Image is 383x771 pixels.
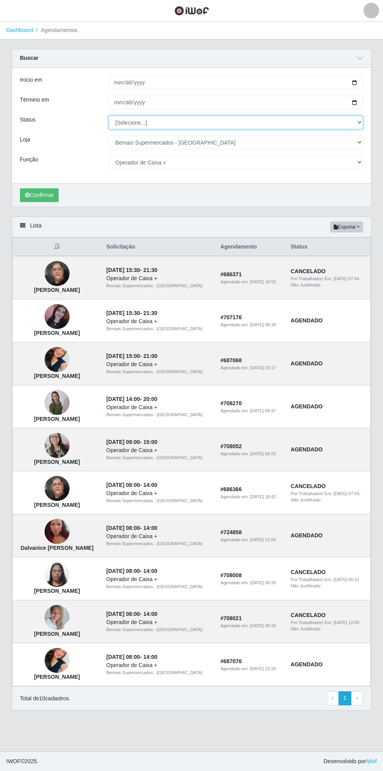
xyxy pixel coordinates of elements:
[34,502,80,508] strong: [PERSON_NAME]
[45,639,70,683] img: Vitória Cristina Rodrigues justo
[45,461,70,516] img: Kilvania Barbosa da Silva
[109,96,363,109] input: 00/00/0000
[45,601,70,634] img: Suenia de Carvalho Salvador Alves
[291,626,366,632] div: Não Justificado
[291,532,323,538] strong: AGENDADO
[291,317,323,324] strong: AGENDADO
[102,238,216,256] th: Solicitação
[106,482,157,488] strong: -
[291,497,366,503] div: Não Justificado
[330,222,363,233] button: Exportar
[327,691,363,705] nav: pagination
[106,525,157,531] strong: -
[333,276,359,281] time: [DATE] 07:44
[220,572,242,578] strong: # 708008
[106,661,211,669] div: Operador de Caixa +
[20,96,49,104] label: Término em
[220,322,281,328] div: Agendado em:
[106,568,140,574] time: [DATE] 08:00
[220,451,281,457] div: Agendado em:
[291,490,366,497] div: | Em:
[143,267,157,273] time: 21:30
[106,353,140,359] time: [DATE] 15:00
[220,408,281,414] div: Agendado em:
[106,583,211,590] div: Bemais Supermercados - [GEOGRAPHIC_DATA]
[34,631,80,637] strong: [PERSON_NAME]
[20,55,38,61] strong: Buscar
[45,304,70,329] img: Dayane Felix Alves
[291,661,323,667] strong: AGENDADO
[45,338,70,382] img: Vitória Cristina Rodrigues justo
[250,365,276,370] time: [DATE] 23:17
[250,279,276,284] time: [DATE] 18:52
[220,279,281,285] div: Agendado em:
[34,373,80,379] strong: [PERSON_NAME]
[106,446,211,454] div: Operador de Caixa +
[291,491,322,496] span: Por: Trabalhador
[34,416,80,422] strong: [PERSON_NAME]
[250,408,276,413] time: [DATE] 09:47
[106,267,157,273] strong: -
[220,486,242,492] strong: # 686366
[291,360,323,367] strong: AGENDADO
[220,658,242,664] strong: # 687076
[106,411,211,418] div: Bemais Supermercados - [GEOGRAPHIC_DATA]
[291,620,322,625] span: Por: Trabalhador
[106,540,211,547] div: Bemais Supermercados - [GEOGRAPHIC_DATA]
[366,758,377,764] a: iWof
[250,666,276,671] time: [DATE] 23:35
[220,314,242,320] strong: # 707176
[327,691,339,705] a: Previous
[220,623,281,629] div: Agendado em:
[250,451,276,456] time: [DATE] 06:03
[106,618,211,626] div: Operador de Caixa +
[250,322,276,327] time: [DATE] 08:39
[106,669,211,676] div: Bemais Supermercados - [GEOGRAPHIC_DATA]
[34,287,80,293] strong: [PERSON_NAME]
[20,116,36,124] label: Status
[106,654,157,660] strong: -
[220,580,281,586] div: Agendado em:
[143,654,157,660] time: 14:00
[106,439,140,445] time: [DATE] 09:00
[333,620,359,625] time: [DATE] 12:00
[106,525,140,531] time: [DATE] 08:00
[291,268,326,274] strong: CANCELADO
[20,188,59,202] button: Confirmar
[220,271,242,277] strong: # 686371
[220,443,242,449] strong: # 708052
[291,612,326,618] strong: CANCELADO
[106,568,157,574] strong: -
[106,532,211,540] div: Operador de Caixa +
[106,454,211,461] div: Bemais Supermercados - [GEOGRAPHIC_DATA]
[338,691,352,705] a: 1
[324,757,377,766] span: Desenvolvido por
[351,691,363,705] a: Next
[106,326,211,332] div: Bemais Supermercados - [GEOGRAPHIC_DATA]
[106,626,211,633] div: Bemais Supermercados - [GEOGRAPHIC_DATA]
[12,217,371,238] div: Lista
[20,694,70,703] p: Total de 10 cadastros.
[291,619,366,626] div: | Em:
[45,390,70,416] img: Nivea Raquel Gonçalves de Assis
[143,568,157,574] time: 14:00
[250,494,276,499] time: [DATE] 18:42
[20,76,42,84] label: Início em
[106,396,157,402] strong: -
[291,483,326,489] strong: CANCELADO
[106,396,140,402] time: [DATE] 14:00
[220,529,242,535] strong: # 724858
[291,576,366,583] div: | Em:
[106,310,140,316] time: [DATE] 15:30
[106,654,140,660] time: [DATE] 08:00
[220,537,281,543] div: Agendado em:
[20,156,38,164] label: Função
[356,695,358,701] span: ›
[291,275,366,282] div: | Em:
[143,439,157,445] time: 15:00
[20,136,30,144] label: Loja
[250,580,276,585] time: [DATE] 05:26
[143,310,157,316] time: 21:30
[220,357,242,363] strong: # 687068
[286,238,371,256] th: Status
